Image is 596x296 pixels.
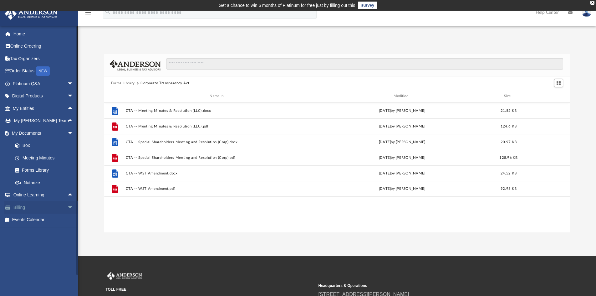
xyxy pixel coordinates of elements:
[125,156,308,160] button: CTA -- Special Shareholders Meeting and Resolution (Corp).pdf
[219,2,355,9] div: Get a chance to win 6 months of Platinum for free just by filling out this
[311,108,493,113] div: [DATE] by [PERSON_NAME]
[4,28,83,40] a: Home
[125,124,308,128] button: CTA -- Meeting Minutes & Resolution (LLC).pdf
[499,156,517,159] span: 128.96 KB
[9,176,80,189] a: Notarize
[311,139,493,145] div: [DATE] by [PERSON_NAME]
[501,187,517,190] span: 92.95 KB
[311,93,493,99] div: Modified
[311,170,493,176] div: [DATE] by [PERSON_NAME]
[4,40,83,53] a: Online Ordering
[4,127,80,139] a: My Documentsarrow_drop_down
[67,90,80,103] span: arrow_drop_down
[125,93,308,99] div: Name
[4,52,83,65] a: Tax Organizers
[318,283,527,288] small: Headquarters & Operations
[4,115,80,127] a: My [PERSON_NAME] Teamarrow_drop_up
[125,171,308,175] button: CTA -- WST Amendment.docx
[501,171,517,175] span: 24.52 KB
[125,187,308,191] button: CTA -- WST Amendment.pdf
[84,9,92,16] i: menu
[67,115,80,127] span: arrow_drop_up
[9,164,77,177] a: Forms Library
[9,139,77,152] a: Box
[4,77,83,90] a: Platinum Q&Aarrow_drop_down
[311,186,493,192] div: [DATE] by [PERSON_NAME]
[501,140,517,143] span: 20.97 KB
[590,1,594,5] div: close
[311,155,493,160] div: [DATE] by [PERSON_NAME]
[106,272,143,280] img: Anderson Advisors Platinum Portal
[4,214,83,226] a: Events Calendar
[3,8,59,20] img: Anderson Advisors Platinum Portal
[111,80,135,86] button: Forms Library
[358,2,377,9] a: survey
[104,8,111,15] i: search
[106,287,314,292] small: TOLL FREE
[67,201,80,214] span: arrow_drop_down
[582,8,591,17] img: User Pic
[67,102,80,115] span: arrow_drop_up
[554,79,563,87] button: Switch to Grid View
[9,152,80,164] a: Meeting Minutes
[4,189,80,201] a: Online Learningarrow_drop_up
[107,93,123,99] div: id
[4,65,83,78] a: Order StatusNEW
[501,124,517,128] span: 124.6 KB
[166,58,563,70] input: Search files and folders
[311,123,493,129] div: [DATE] by [PERSON_NAME]
[125,109,308,113] button: CTA -- Meeting Minutes & Resolution (LLC).docx
[501,109,517,112] span: 21.52 KB
[4,102,83,115] a: My Entitiesarrow_drop_up
[4,201,83,214] a: Billingarrow_drop_down
[104,103,570,232] div: grid
[36,66,50,76] div: NEW
[125,140,308,144] button: CTA -- Special Shareholders Meeting and Resolution (Corp).docx
[84,12,92,16] a: menu
[67,77,80,90] span: arrow_drop_down
[496,93,521,99] div: Size
[524,93,568,99] div: id
[140,80,189,86] button: Corporate Transparency Act
[4,90,83,102] a: Digital Productsarrow_drop_down
[67,189,80,202] span: arrow_drop_up
[67,127,80,140] span: arrow_drop_down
